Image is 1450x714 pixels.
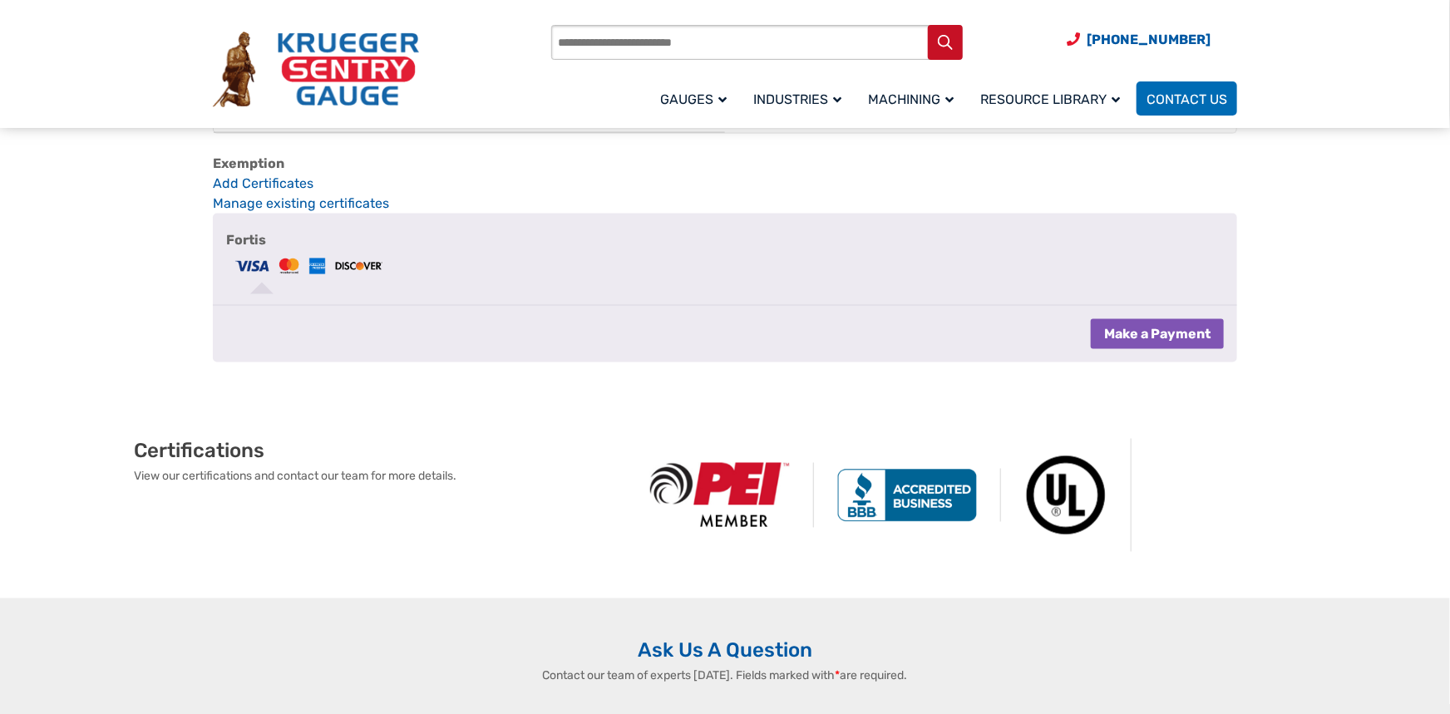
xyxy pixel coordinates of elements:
[753,91,841,107] span: Industries
[1137,81,1237,116] a: Contact Us
[135,468,627,485] p: View our certifications and contact our team for more details.
[970,79,1137,118] a: Resource Library
[213,195,389,211] a: Manage existing certificates
[213,155,284,171] b: Exemption
[226,227,1224,280] label: Fortis
[213,32,419,108] img: Krueger Sentry Gauge
[980,91,1120,107] span: Resource Library
[455,667,995,685] p: Contact our team of experts [DATE]. Fields marked with are required.
[858,79,970,118] a: Machining
[213,638,1237,663] h2: Ask Us A Question
[743,79,858,118] a: Industries
[1091,319,1224,349] button: Make a Payment
[1147,91,1227,107] span: Contact Us
[627,463,814,527] img: PEI Member
[1067,29,1211,50] a: Phone Number (920) 434-8860
[650,79,743,118] a: Gauges
[1087,32,1211,47] span: [PHONE_NUMBER]
[1001,439,1132,552] img: Underwriters Laboratories
[233,256,385,277] img: Fortis
[213,174,1237,194] a: Add Certificates
[135,439,627,464] h2: Certifications
[660,91,727,107] span: Gauges
[814,469,1001,522] img: BBB
[868,91,954,107] span: Machining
